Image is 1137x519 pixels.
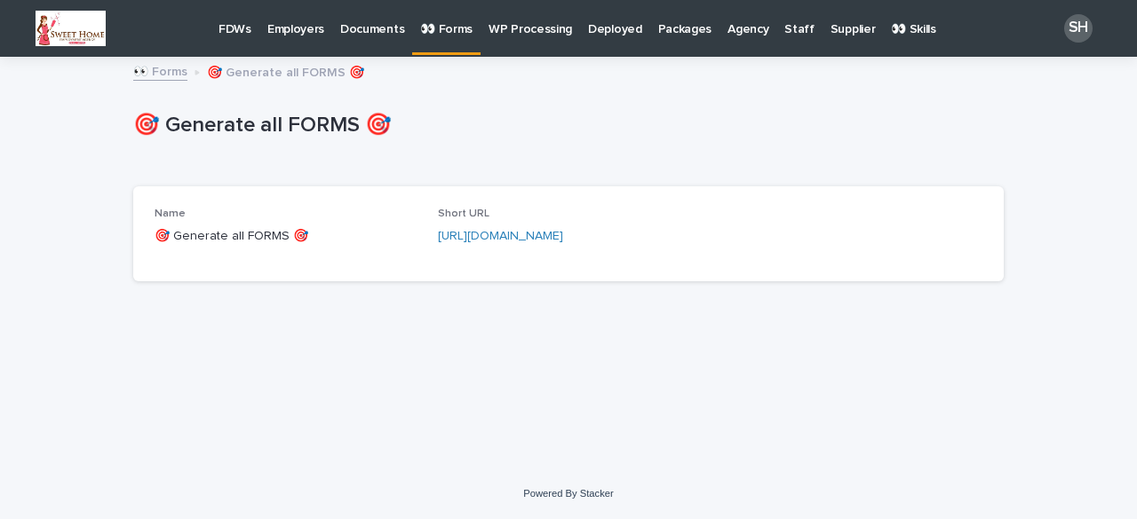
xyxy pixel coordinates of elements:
[133,60,187,81] a: 👀 Forms
[133,113,997,138] p: 🎯 Generate all FORMS 🎯
[207,61,364,81] p: 🎯 Generate all FORMS 🎯
[438,230,563,242] a: [URL][DOMAIN_NAME]
[523,488,613,499] a: Powered By Stacker
[155,227,417,246] p: 🎯 Generate all FORMS 🎯
[1064,14,1093,43] div: SH
[438,208,489,219] span: Short URL
[155,208,186,219] span: Name
[36,11,106,46] img: A3Kkov1CvH3KKm4xgqYEcnbvGb_aC6UJ8AErhBSygWo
